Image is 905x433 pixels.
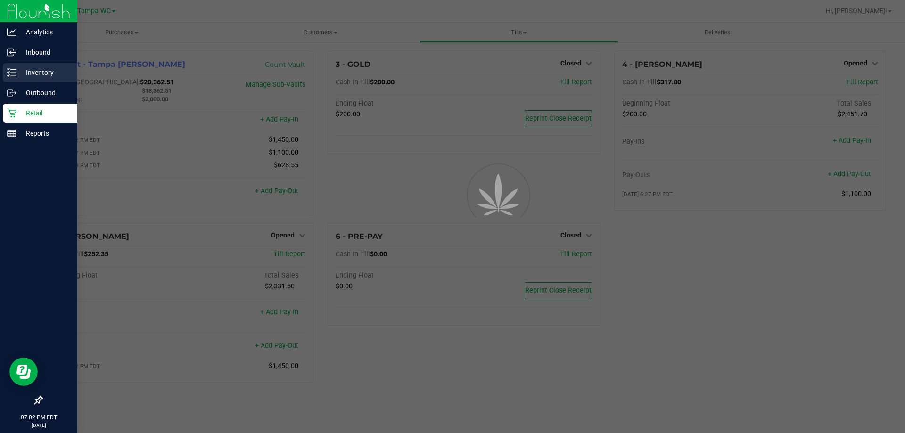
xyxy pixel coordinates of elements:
inline-svg: Inventory [7,68,16,77]
iframe: Resource center [9,358,38,386]
p: Analytics [16,26,73,38]
inline-svg: Outbound [7,88,16,98]
p: Inbound [16,47,73,58]
p: Reports [16,128,73,139]
p: 07:02 PM EDT [4,413,73,422]
inline-svg: Retail [7,108,16,118]
p: Outbound [16,87,73,98]
p: Retail [16,107,73,119]
inline-svg: Reports [7,129,16,138]
inline-svg: Inbound [7,48,16,57]
p: [DATE] [4,422,73,429]
p: Inventory [16,67,73,78]
inline-svg: Analytics [7,27,16,37]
